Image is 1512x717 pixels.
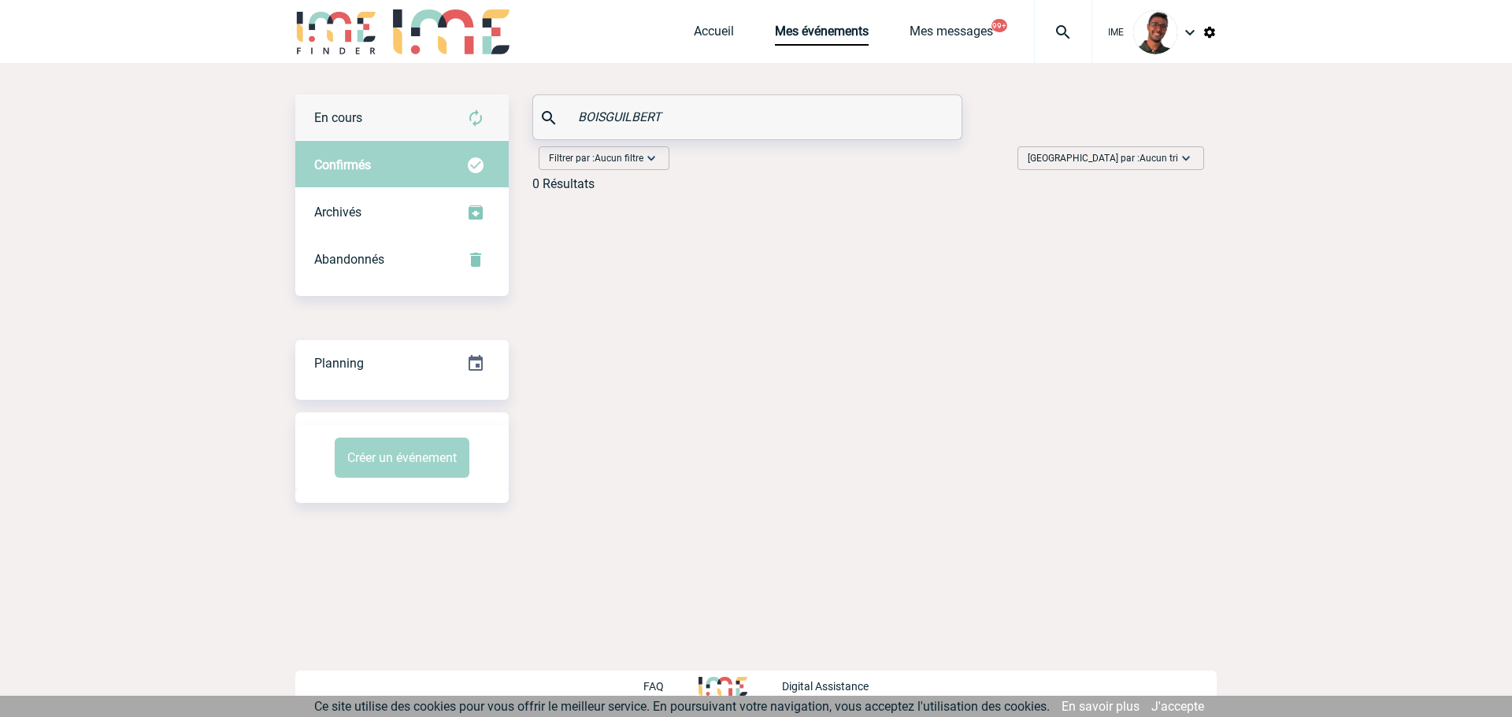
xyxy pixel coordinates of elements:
img: baseline_expand_more_white_24dp-b.png [1178,150,1194,166]
a: J'accepte [1151,699,1204,714]
span: [GEOGRAPHIC_DATA] par : [1028,150,1178,166]
span: Planning [314,356,364,371]
img: http://www.idealmeetingsevents.fr/ [699,677,747,696]
img: baseline_expand_more_white_24dp-b.png [643,150,659,166]
a: En savoir plus [1062,699,1140,714]
span: En cours [314,110,362,125]
span: Aucun tri [1140,153,1178,164]
button: 99+ [991,19,1007,32]
img: IME-Finder [295,9,377,54]
p: FAQ [643,680,664,693]
div: 0 Résultats [532,176,595,191]
div: Retrouvez ici tous vos évènements avant confirmation [295,94,509,142]
div: Retrouvez ici tous les événements que vous avez décidé d'archiver [295,189,509,236]
button: Créer un événement [335,438,469,478]
input: Rechercher un événement par son nom [574,105,925,128]
p: Digital Assistance [782,680,869,693]
span: IME [1108,27,1124,38]
a: FAQ [643,678,699,693]
span: Archivés [314,205,361,220]
a: Planning [295,339,509,386]
a: Mes messages [910,24,993,46]
span: Aucun filtre [595,153,643,164]
span: Confirmés [314,157,371,172]
span: Filtrer par : [549,150,643,166]
a: Accueil [694,24,734,46]
div: Retrouvez ici tous vos événements organisés par date et état d'avancement [295,340,509,387]
img: 124970-0.jpg [1133,10,1177,54]
span: Abandonnés [314,252,384,267]
div: Retrouvez ici tous vos événements annulés [295,236,509,283]
span: Ce site utilise des cookies pour vous offrir le meilleur service. En poursuivant votre navigation... [314,699,1050,714]
a: Mes événements [775,24,869,46]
